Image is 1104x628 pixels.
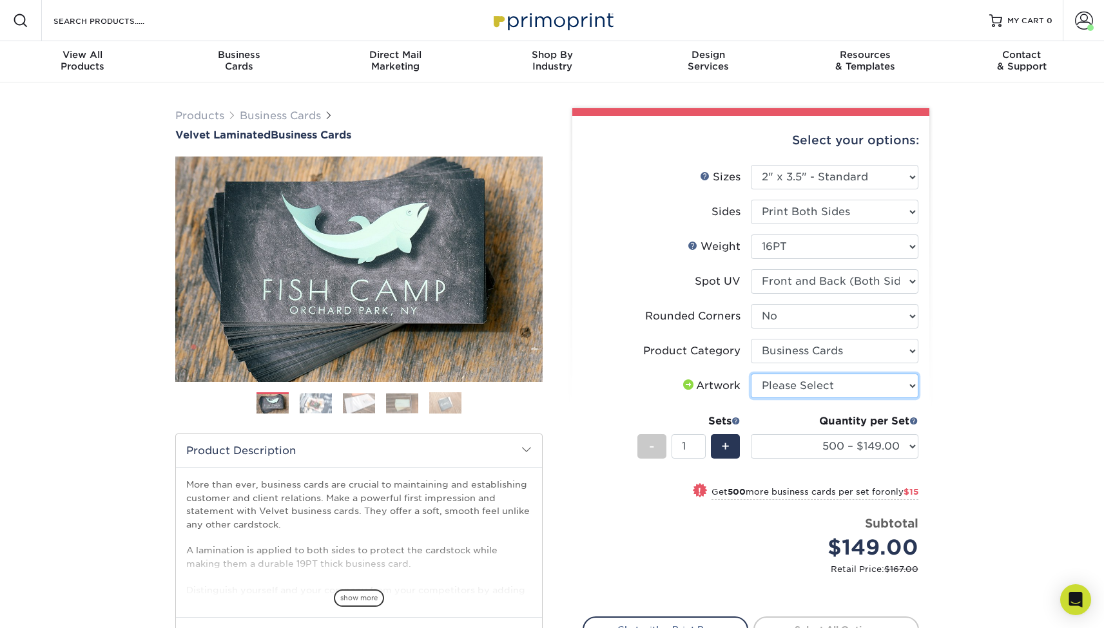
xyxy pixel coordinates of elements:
h2: Product Description [176,434,542,467]
img: Business Cards 03 [343,393,375,413]
span: - [649,437,655,456]
a: DesignServices [630,41,787,82]
strong: Subtotal [865,516,918,530]
div: Sets [637,414,741,429]
div: Artwork [681,378,741,394]
a: Direct MailMarketing [317,41,474,82]
small: Get more business cards per set for [712,487,918,500]
img: Primoprint [488,6,617,34]
div: Open Intercom Messenger [1060,584,1091,615]
a: Products [175,109,224,122]
span: View All [5,49,161,61]
h1: Business Cards [175,129,543,141]
a: Business Cards [240,109,321,122]
span: ! [698,484,701,498]
span: Direct Mail [317,49,474,61]
div: Quantity per Set [751,414,918,429]
iframe: Google Customer Reviews [3,589,110,623]
div: $149.00 [760,532,918,563]
span: MY CART [1007,15,1044,26]
a: Velvet LaminatedBusiness Cards [175,129,543,141]
small: Retail Price: [593,563,918,575]
div: Industry [474,49,630,72]
span: $167.00 [884,564,918,574]
img: Business Cards 04 [386,393,418,413]
a: View AllProducts [5,41,161,82]
div: Product Category [643,343,741,359]
a: Shop ByIndustry [474,41,630,82]
div: & Support [944,49,1100,72]
img: Business Cards 02 [300,393,332,413]
img: Business Cards 01 [257,388,289,420]
div: Select your options: [583,116,919,165]
a: Contact& Support [944,41,1100,82]
span: Contact [944,49,1100,61]
div: Services [630,49,787,72]
a: BusinessCards [160,41,317,82]
span: Business [160,49,317,61]
img: Velvet Laminated 01 [175,86,543,453]
div: Sizes [700,169,741,185]
span: show more [334,589,384,607]
span: only [885,487,918,497]
div: Cards [160,49,317,72]
span: 0 [1047,16,1052,25]
span: + [721,437,730,456]
span: Shop By [474,49,630,61]
div: & Templates [787,49,944,72]
div: Marketing [317,49,474,72]
img: Business Cards 05 [429,392,461,414]
span: Resources [787,49,944,61]
div: Weight [688,239,741,254]
a: Resources& Templates [787,41,944,82]
span: $15 [904,487,918,497]
span: Design [630,49,787,61]
input: SEARCH PRODUCTS..... [52,13,178,28]
strong: 500 [728,487,746,497]
span: Velvet Laminated [175,129,271,141]
div: Products [5,49,161,72]
div: Spot UV [695,274,741,289]
div: Sides [712,204,741,220]
div: Rounded Corners [645,309,741,324]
